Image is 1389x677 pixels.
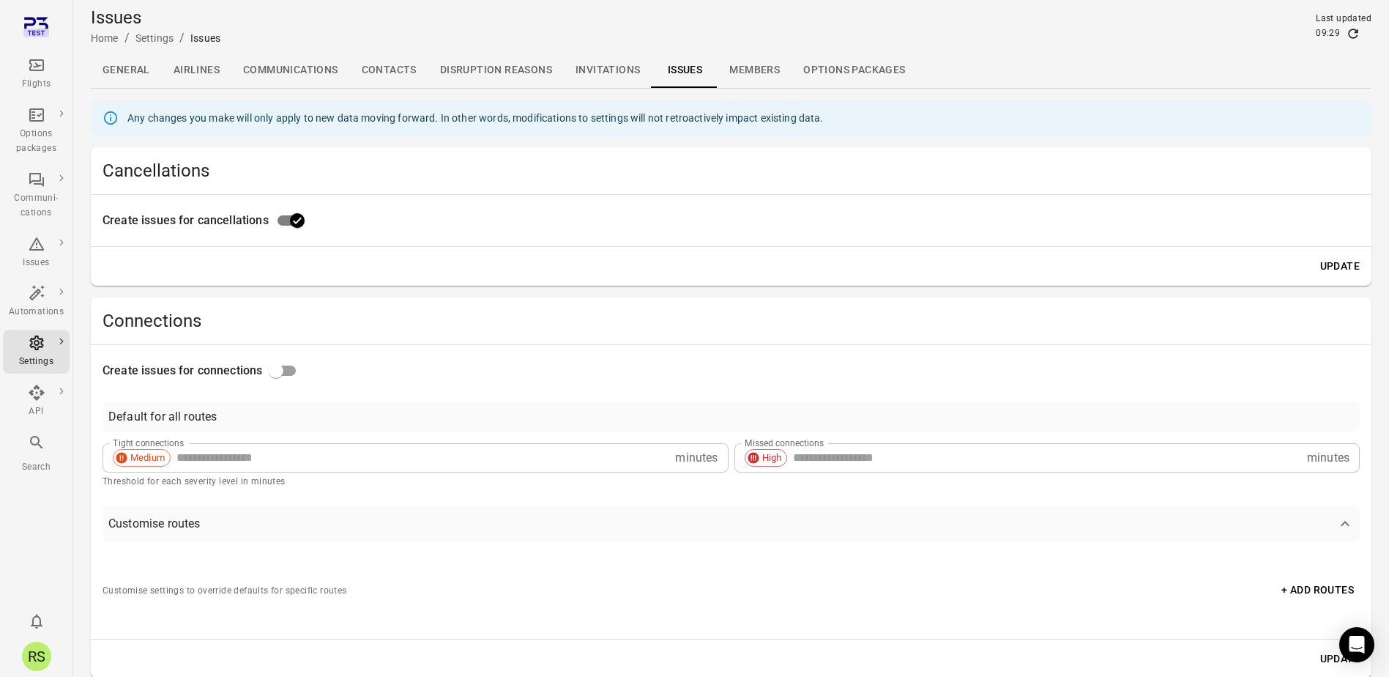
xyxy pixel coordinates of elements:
[103,584,347,599] p: Customise settings to override defaults for specific routes
[564,53,652,88] a: Invitations
[103,362,262,380] span: Create issues for connections
[103,212,269,229] span: Create issues for cancellations
[1346,26,1360,41] button: Refresh data
[1314,253,1366,280] button: Update
[757,451,787,465] span: High
[1307,449,1349,467] p: minutes
[3,280,70,324] a: Automations
[127,105,824,131] div: Any changes you make will only apply to new data moving forward. In other words, modifications to...
[113,437,184,449] label: Tight connections
[675,449,718,467] p: minutes
[22,642,51,671] div: RS
[1276,577,1360,604] button: + Add routes
[9,256,64,270] div: Issues
[22,607,51,636] button: Notifications
[124,29,130,47] li: /
[3,166,70,225] a: Communi-cations
[718,53,792,88] a: Members
[103,159,1360,182] h2: Cancellations
[9,355,64,369] div: Settings
[428,53,564,88] a: Disruption reasons
[91,53,1371,88] div: Local navigation
[9,305,64,319] div: Automations
[103,541,1360,627] div: Customise routes
[103,475,1360,489] p: Threshold for each severity level in minutes
[16,636,57,677] button: Rishi Soekhoe
[792,53,917,88] a: Options packages
[1339,627,1374,662] div: Open Intercom Messenger
[231,53,350,88] a: Communications
[9,77,64,92] div: Flights
[179,29,185,47] li: /
[652,53,718,88] a: Issues
[9,404,64,419] div: API
[745,437,824,449] label: Missed connections
[135,32,174,44] a: Settings
[103,506,1360,541] button: Customise routes
[1316,12,1371,26] div: Last updated
[1314,645,1366,673] button: Update
[190,31,220,45] div: Issues
[3,429,70,478] button: Search
[1316,26,1340,41] div: 09:29
[3,102,70,160] a: Options packages
[9,460,64,475] div: Search
[125,451,170,465] span: Medium
[9,127,64,156] div: Options packages
[3,52,70,96] a: Flights
[103,309,1360,333] h2: Connections
[162,53,231,88] a: Airlines
[3,330,70,374] a: Settings
[9,191,64,221] div: Communi-cations
[108,515,200,533] div: Customise routes
[91,32,119,44] a: Home
[108,408,217,426] div: Default for all routes
[91,29,220,47] nav: Breadcrumbs
[91,53,162,88] a: General
[3,231,70,275] a: Issues
[91,6,220,29] h1: Issues
[350,53,428,88] a: Contacts
[3,380,70,423] a: API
